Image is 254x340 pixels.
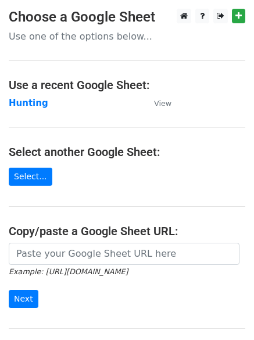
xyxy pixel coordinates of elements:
[9,78,245,92] h4: Use a recent Google Sheet:
[9,168,52,186] a: Select...
[9,145,245,159] h4: Select another Google Sheet:
[9,98,48,108] a: Hunting
[9,290,38,308] input: Next
[9,267,128,276] small: Example: [URL][DOMAIN_NAME]
[154,99,171,108] small: View
[142,98,171,108] a: View
[9,243,239,265] input: Paste your Google Sheet URL here
[9,9,245,26] h3: Choose a Google Sheet
[9,224,245,238] h4: Copy/paste a Google Sheet URL:
[9,30,245,42] p: Use one of the options below...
